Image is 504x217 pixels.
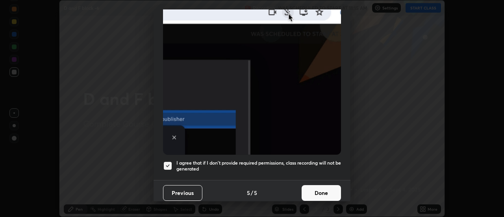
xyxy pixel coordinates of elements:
[251,189,253,197] h4: /
[176,160,341,172] h5: I agree that if I don't provide required permissions, class recording will not be generated
[163,185,202,201] button: Previous
[254,189,257,197] h4: 5
[302,185,341,201] button: Done
[247,189,250,197] h4: 5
